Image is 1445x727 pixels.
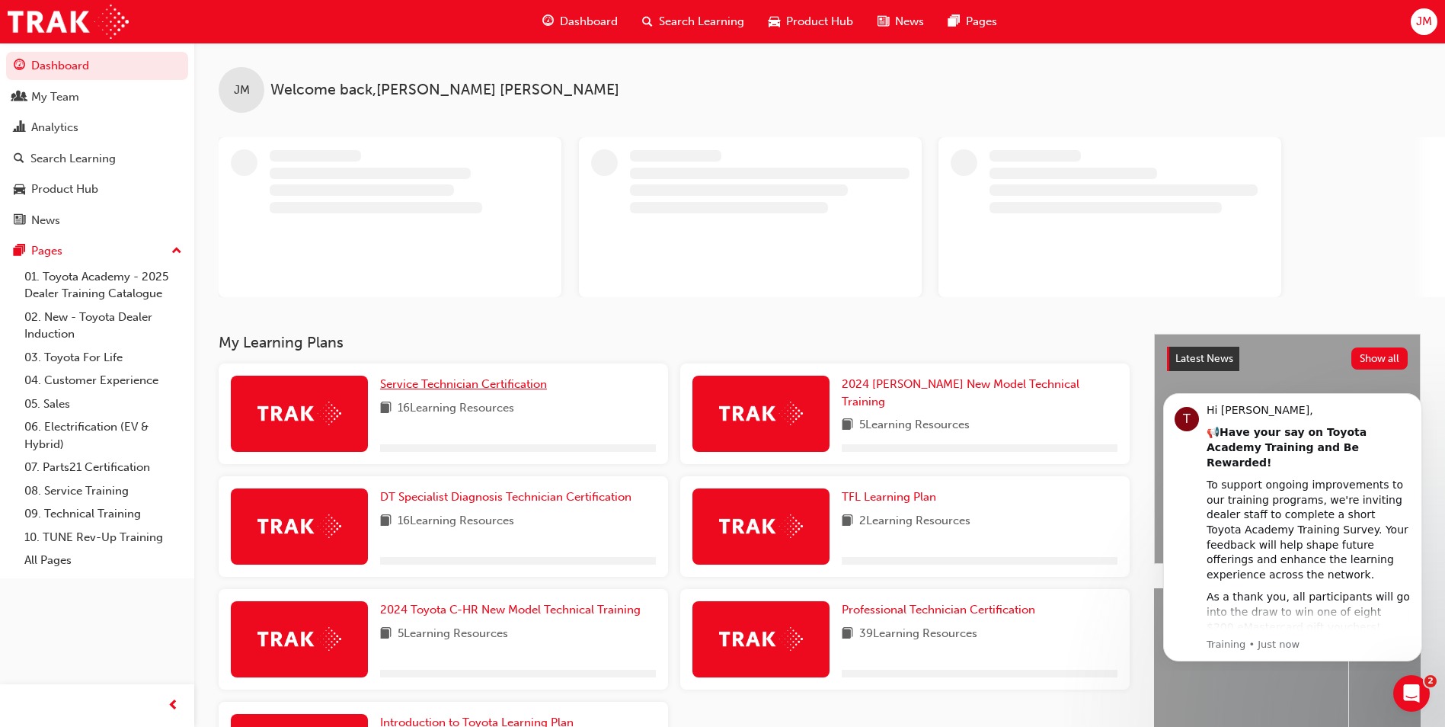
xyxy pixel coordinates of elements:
[8,5,129,39] img: Trak
[31,242,62,260] div: Pages
[18,392,188,416] a: 05. Sales
[878,12,889,31] span: news-icon
[756,6,865,37] a: car-iconProduct Hub
[842,601,1041,619] a: Professional Technician Certification
[31,212,60,229] div: News
[1140,380,1445,671] iframe: Intercom notifications message
[398,625,508,644] span: 5 Learning Resources
[168,697,179,716] span: prev-icon
[257,514,341,538] img: Trak
[842,416,853,435] span: book-icon
[842,488,942,506] a: TFL Learning Plan
[380,376,553,393] a: Service Technician Certification
[171,242,182,261] span: up-icon
[6,237,188,265] button: Pages
[642,12,653,31] span: search-icon
[719,514,803,538] img: Trak
[6,52,188,80] a: Dashboard
[18,526,188,549] a: 10. TUNE Rev-Up Training
[6,145,188,173] a: Search Learning
[6,114,188,142] a: Analytics
[859,625,977,644] span: 39 Learning Resources
[14,245,25,258] span: pages-icon
[257,627,341,651] img: Trak
[14,152,24,166] span: search-icon
[1167,347,1408,371] a: Latest NewsShow all
[1424,675,1437,687] span: 2
[18,502,188,526] a: 09. Technical Training
[398,512,514,531] span: 16 Learning Resources
[842,625,853,644] span: book-icon
[1175,352,1233,365] span: Latest News
[842,512,853,531] span: book-icon
[948,12,960,31] span: pages-icon
[380,603,641,617] span: 2024 Toyota C-HR New Model Technical Training
[380,488,638,506] a: DT Specialist Diagnosis Technician Certification
[865,6,936,37] a: news-iconNews
[769,12,780,31] span: car-icon
[542,12,554,31] span: guage-icon
[398,399,514,418] span: 16 Learning Resources
[380,601,647,619] a: 2024 Toyota C-HR New Model Technical Training
[380,490,631,504] span: DT Specialist Diagnosis Technician Certification
[842,603,1035,617] span: Professional Technician Certification
[6,83,188,111] a: My Team
[842,490,936,504] span: TFL Learning Plan
[659,13,744,30] span: Search Learning
[380,377,547,391] span: Service Technician Certification
[1154,334,1421,564] a: Latest NewsShow allHelp Shape the Future of Toyota Academy Training and Win an eMastercard!Revolu...
[6,175,188,203] a: Product Hub
[18,369,188,392] a: 04. Customer Experience
[1393,675,1430,712] iframe: Intercom live chat
[859,416,970,435] span: 5 Learning Resources
[14,59,25,73] span: guage-icon
[380,399,392,418] span: book-icon
[270,82,619,99] span: Welcome back , [PERSON_NAME] [PERSON_NAME]
[234,82,250,99] span: JM
[530,6,630,37] a: guage-iconDashboard
[895,13,924,30] span: News
[936,6,1009,37] a: pages-iconPages
[6,207,188,235] a: News
[30,150,116,168] div: Search Learning
[18,456,188,479] a: 07. Parts21 Certification
[966,13,997,30] span: Pages
[1351,347,1408,370] button: Show all
[842,376,1117,410] a: 2024 [PERSON_NAME] New Model Technical Training
[257,402,341,425] img: Trak
[31,119,78,136] div: Analytics
[859,512,970,531] span: 2 Learning Resources
[18,346,188,370] a: 03. Toyota For Life
[1416,13,1432,30] span: JM
[31,88,79,106] div: My Team
[18,265,188,306] a: 01. Toyota Academy - 2025 Dealer Training Catalogue
[18,479,188,503] a: 08. Service Training
[719,402,803,425] img: Trak
[219,334,1130,351] h3: My Learning Plans
[380,512,392,531] span: book-icon
[14,121,25,135] span: chart-icon
[31,181,98,198] div: Product Hub
[380,625,392,644] span: book-icon
[1411,8,1437,35] button: JM
[630,6,756,37] a: search-iconSearch Learning
[14,91,25,104] span: people-icon
[18,306,188,346] a: 02. New - Toyota Dealer Induction
[842,377,1079,408] span: 2024 [PERSON_NAME] New Model Technical Training
[6,49,188,237] button: DashboardMy TeamAnalyticsSearch LearningProduct HubNews
[560,13,618,30] span: Dashboard
[14,214,25,228] span: news-icon
[18,549,188,572] a: All Pages
[786,13,853,30] span: Product Hub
